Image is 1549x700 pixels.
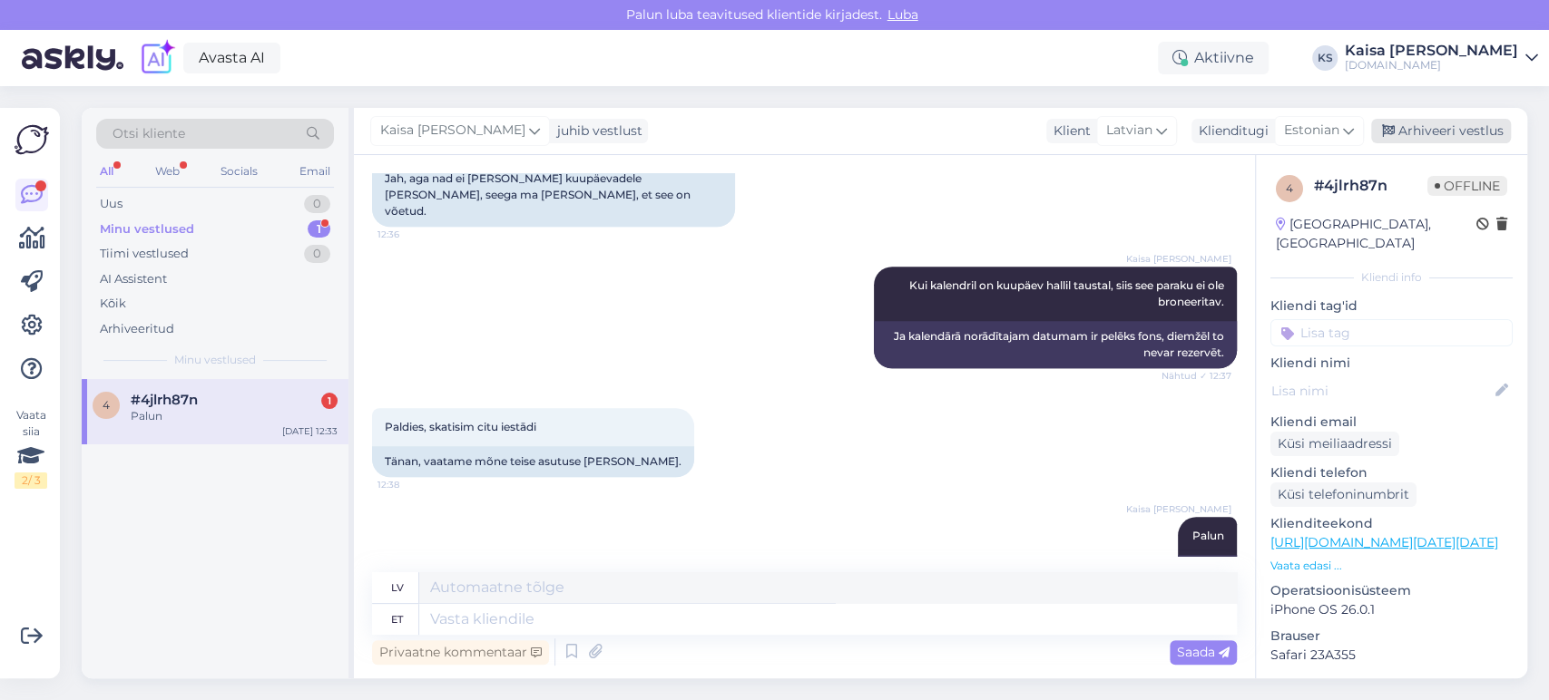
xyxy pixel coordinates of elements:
span: 12:38 [377,478,446,491]
span: Otsi kliente [113,124,185,143]
p: Kliendi tag'id [1270,297,1513,316]
p: Brauser [1270,627,1513,646]
div: Klienditugi [1191,122,1269,141]
div: Aktiivne [1158,42,1269,74]
div: Tiimi vestlused [100,245,189,263]
div: 0 [304,195,330,213]
span: Minu vestlused [174,352,256,368]
input: Lisa tag [1270,319,1513,346]
p: Klienditeekond [1270,514,1513,533]
span: Nähtud ✓ 12:37 [1162,369,1231,383]
p: Kliendi nimi [1270,354,1513,373]
span: Kaisa [PERSON_NAME] [1126,502,1231,516]
div: Jah, aga nad ei [PERSON_NAME] kuupäevadele [PERSON_NAME], seega ma [PERSON_NAME], et see on võetud. [372,163,735,227]
div: Arhiveeri vestlus [1371,119,1511,143]
span: Kaisa [PERSON_NAME] [380,121,525,141]
div: Uus [100,195,123,213]
div: 0 [304,245,330,263]
div: Küsi meiliaadressi [1270,432,1399,456]
span: 12:36 [377,228,446,241]
div: [DATE] 12:33 [282,424,338,438]
div: Kaisa [PERSON_NAME] [1345,44,1518,58]
span: Estonian [1284,121,1339,141]
span: Paldies, skatisim citu iestādi [385,420,536,433]
div: lv [391,572,404,603]
input: Lisa nimi [1271,381,1492,401]
div: [DOMAIN_NAME] [1345,58,1518,73]
div: [GEOGRAPHIC_DATA], [GEOGRAPHIC_DATA] [1276,215,1476,253]
div: et [391,604,403,635]
div: Arhiveeritud [100,320,174,338]
div: Minu vestlused [100,220,194,238]
div: juhib vestlust [550,122,642,141]
p: Kliendi telefon [1270,463,1513,482]
span: #4jlrh87n [131,392,198,408]
div: Email [296,160,334,183]
div: Kliendi info [1270,269,1513,286]
p: Operatsioonisüsteem [1270,581,1513,600]
span: Saada [1177,644,1230,660]
div: Socials [217,160,261,183]
p: Kliendi email [1270,413,1513,432]
div: AI Assistent [100,270,167,288]
span: 4 [103,398,110,412]
div: Palun [131,408,338,424]
div: 1 [321,393,338,409]
div: Kõik [100,295,126,313]
a: Avasta AI [183,43,280,73]
div: Klient [1046,122,1091,141]
p: Vaata edasi ... [1270,558,1513,574]
span: Kui kalendril on kuupäev hallil taustal, siis see paraku ei ole broneeritav. [909,278,1227,308]
span: Offline [1427,176,1507,196]
span: Latvian [1106,121,1152,141]
span: Luba [882,6,924,23]
div: 1 [308,220,330,238]
div: Küsi telefoninumbrit [1270,482,1417,507]
div: Vaata siia [15,407,47,489]
p: Safari 23A355 [1270,646,1513,665]
img: Askly Logo [15,122,49,157]
a: Kaisa [PERSON_NAME][DOMAIN_NAME] [1345,44,1538,73]
div: Ja kalendārā norādītajam datumam ir pelēks fons, diemžēl to nevar rezervēt. [874,321,1237,368]
span: Palun [1192,529,1224,542]
p: iPhone OS 26.0.1 [1270,600,1513,619]
div: Privaatne kommentaar [372,640,549,665]
img: explore-ai [138,39,176,77]
div: 2 / 3 [15,472,47,489]
div: KS [1312,45,1338,71]
div: # 4jlrh87n [1314,175,1427,197]
div: Web [152,160,183,183]
span: 4 [1286,181,1293,195]
span: Kaisa [PERSON_NAME] [1126,252,1231,266]
div: Tänan, vaatame mõne teise asutuse [PERSON_NAME]. [372,446,694,477]
a: [URL][DOMAIN_NAME][DATE][DATE] [1270,534,1498,550]
div: Lūdzu [1178,555,1237,586]
div: All [96,160,117,183]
